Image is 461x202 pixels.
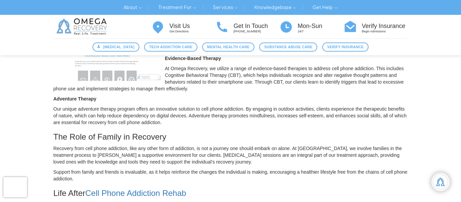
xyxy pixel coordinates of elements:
a: [MEDICAL_DATA] [92,42,139,52]
h4: Visit Us [169,23,215,30]
strong: Evidence-Based Therapy [165,56,221,61]
p: Recovery from cell phone addiction, like any other form of addiction, is not a journey one should... [53,145,408,165]
a: Visit Us Get Directions [151,20,215,34]
a: Tech Addiction Care [144,42,197,52]
a: Mental Health Care [202,42,254,52]
p: 24/7 [298,29,344,34]
a: Knowledgebase [249,2,301,13]
a: Verify Insurance [322,42,369,52]
a: Get In Touch [PHONE_NUMBER] [215,20,279,34]
h4: Get In Touch [234,23,279,30]
h3: Life After [53,189,408,198]
span: Verify Insurance [327,44,363,50]
a: Get Help [307,2,342,13]
strong: Adventure Therapy [53,96,97,102]
img: Omega Recovery [53,15,112,38]
p: Our unique adventure therapy program offers an innovative solution to cell phone addiction. By en... [53,106,408,126]
a: Cell Phone Addiction Rehab [85,189,186,198]
a: Services [208,2,243,13]
p: Begin Admissions [362,29,408,34]
span: Tech Addiction Care [149,44,192,50]
h3: The Role of Family in Recovery [53,133,408,141]
p: [PHONE_NUMBER] [234,29,279,34]
a: About [118,2,146,13]
p: Get Directions [169,29,215,34]
a: Verify Insurance Begin Admissions [344,20,408,34]
a: Substance Abuse Care [259,42,317,52]
span: Mental Health Care [207,44,250,50]
a: Treatment For [153,2,201,13]
iframe: reCAPTCHA [3,177,27,197]
span: [MEDICAL_DATA] [103,44,135,50]
h4: Verify Insurance [362,23,408,30]
span: Substance Abuse Care [264,44,313,50]
h4: Mon-Sun [298,23,344,30]
p: At Omega Recovery, we utilize a range of evidence-based therapies to address cell phone addiction... [53,65,408,92]
p: Support from family and friends is invaluable, as it helps reinforce the changes the individual i... [53,169,408,182]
